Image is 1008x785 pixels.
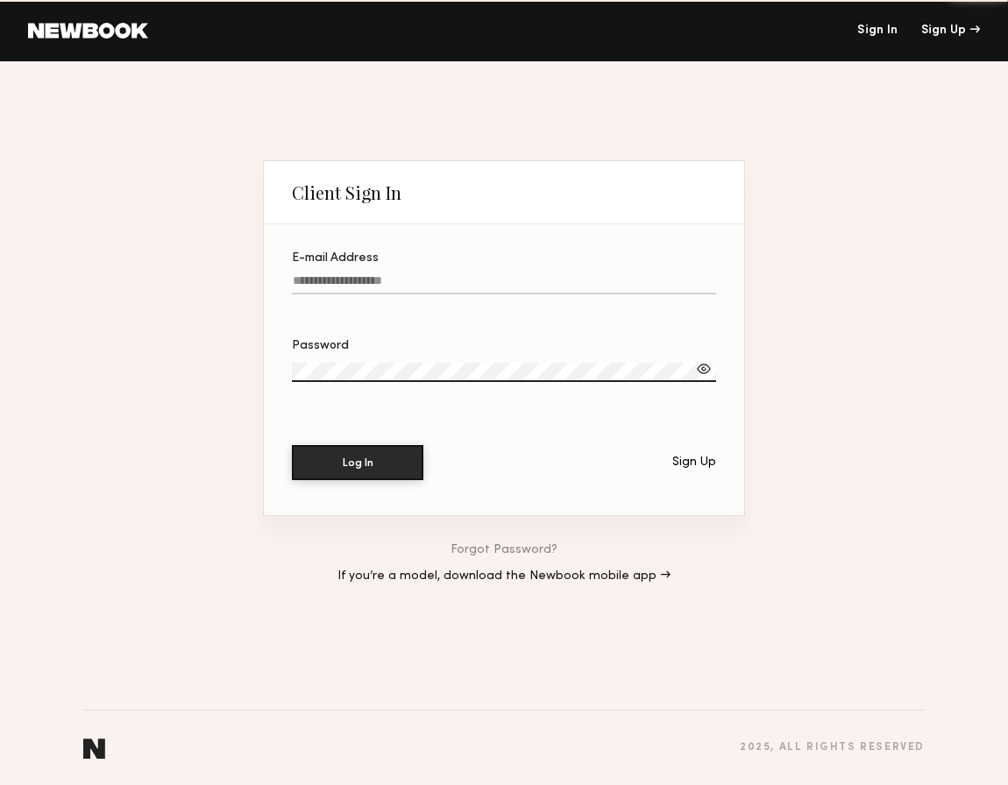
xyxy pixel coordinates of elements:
[292,445,423,480] button: Log In
[292,182,401,203] div: Client Sign In
[292,340,716,352] div: Password
[292,363,716,382] input: Password
[672,456,716,469] div: Sign Up
[292,252,716,265] div: E-mail Address
[921,25,980,37] div: Sign Up
[857,25,898,37] a: Sign In
[740,742,925,753] div: 2025 , all rights reserved
[292,274,716,294] input: E-mail Address
[337,570,671,583] a: If you’re a model, download the Newbook mobile app →
[451,544,557,556] a: Forgot Password?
